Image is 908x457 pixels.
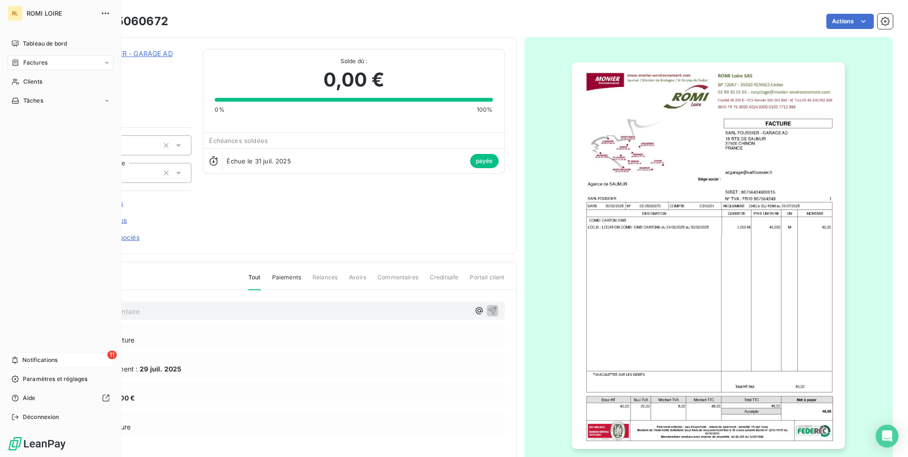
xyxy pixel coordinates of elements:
[8,390,113,406] a: Aide
[227,157,291,165] span: Échue le 31 juil. 2025
[378,273,418,289] span: Commentaires
[23,77,42,86] span: Clients
[248,273,261,290] span: Tout
[430,273,459,289] span: Creditsafe
[572,62,845,449] img: invoice_thumbnail
[349,273,366,289] span: Avoirs
[75,60,191,68] span: C310221
[23,375,87,383] span: Paramètres et réglages
[312,273,338,289] span: Relances
[215,105,224,114] span: 0%
[23,394,36,402] span: Aide
[23,413,59,421] span: Déconnexion
[140,364,181,374] span: 29 juil. 2025
[27,10,95,17] span: ROMI LOIRE
[876,425,899,447] div: Open Intercom Messenger
[8,436,66,451] img: Logo LeanPay
[22,356,57,364] span: Notifications
[272,273,301,289] span: Paiements
[826,14,874,29] button: Actions
[215,57,492,66] span: Solde dû :
[89,13,168,30] h3: 03-25060672
[477,105,493,114] span: 100%
[470,154,499,168] span: payée
[323,66,385,94] span: 0,00 €
[23,58,47,67] span: Factures
[23,39,67,48] span: Tableau de bord
[8,6,23,21] div: RL
[107,351,117,359] span: 11
[75,49,173,57] a: SARL FOUSSIER - GARAGE AD
[209,137,268,144] span: Échéances soldées
[23,96,43,105] span: Tâches
[470,273,504,289] span: Portail client
[109,393,135,403] span: 48,00 €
